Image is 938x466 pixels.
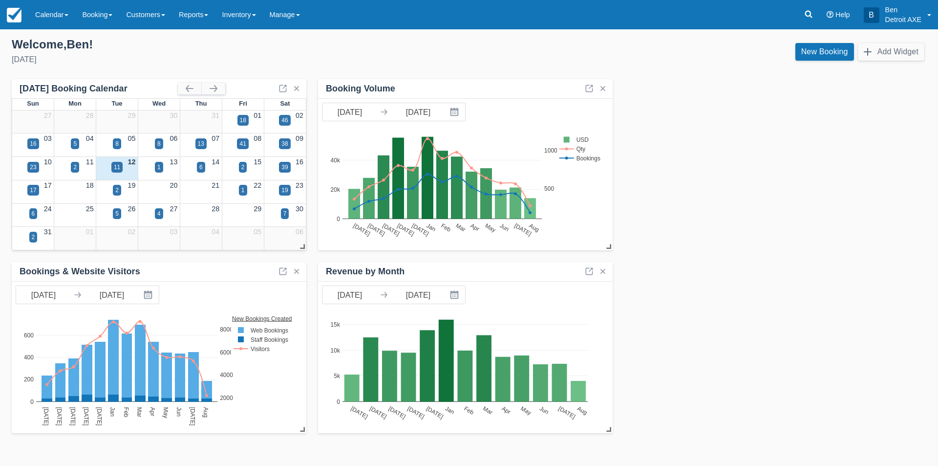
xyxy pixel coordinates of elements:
div: 19 [281,186,288,195]
input: End Date [391,103,446,121]
div: 8 [157,139,161,148]
a: 02 [296,111,303,119]
div: 2 [73,163,77,172]
i: Help [827,11,833,18]
a: 10 [44,158,52,166]
a: 01 [86,228,94,236]
a: 14 [212,158,219,166]
a: 09 [296,134,303,142]
div: 1 [157,163,161,172]
a: 04 [86,134,94,142]
a: 29 [128,111,136,119]
div: [DATE] Booking Calendar [20,83,178,94]
a: 02 [128,228,136,236]
div: Bookings & Website Visitors [20,266,140,277]
a: 03 [170,228,177,236]
button: Interact with the calendar and add the check-in date for your trip. [446,103,465,121]
div: Welcome , Ben ! [12,37,461,52]
div: Revenue by Month [326,266,405,277]
input: Start Date [322,103,377,121]
div: 6 [32,209,35,218]
a: 31 [44,228,52,236]
div: 8 [115,139,119,148]
div: 5 [73,139,77,148]
span: Sun [27,100,39,107]
div: 2 [241,163,245,172]
div: 11 [114,163,120,172]
span: Wed [152,100,166,107]
a: 22 [254,181,261,189]
a: 11 [86,158,94,166]
a: 04 [212,228,219,236]
input: Start Date [322,286,377,304]
input: Start Date [16,286,71,304]
div: 2 [115,186,119,195]
a: 24 [44,205,52,213]
a: 08 [254,134,261,142]
text: New Bookings Created [233,315,293,322]
a: 16 [296,158,303,166]
a: 28 [86,111,94,119]
p: Ben [885,5,921,15]
a: 30 [296,205,303,213]
span: Tue [111,100,122,107]
a: 26 [128,205,136,213]
a: 17 [44,181,52,189]
a: 27 [170,205,177,213]
a: 03 [44,134,52,142]
div: 5 [115,209,119,218]
div: 17 [30,186,36,195]
a: 21 [212,181,219,189]
button: Add Widget [858,43,924,61]
a: 25 [86,205,94,213]
div: 39 [281,163,288,172]
a: 27 [44,111,52,119]
div: 23 [30,163,36,172]
span: Fri [239,100,247,107]
a: 18 [86,181,94,189]
a: 31 [212,111,219,119]
span: Thu [195,100,207,107]
img: checkfront-main-nav-mini-logo.png [7,8,21,22]
a: New Booking [795,43,854,61]
a: 15 [254,158,261,166]
div: [DATE] [12,54,461,66]
a: 19 [128,181,136,189]
div: 18 [240,116,246,125]
a: 23 [296,181,303,189]
a: 06 [296,228,303,236]
div: 4 [157,209,161,218]
a: 12 [128,158,136,166]
button: Interact with the calendar and add the check-in date for your trip. [446,286,465,304]
div: B [864,7,879,23]
div: 1 [241,186,245,195]
p: Detroit AXE [885,15,921,24]
div: 16 [30,139,36,148]
input: End Date [391,286,446,304]
div: 38 [281,139,288,148]
a: 13 [170,158,177,166]
div: 41 [239,139,246,148]
div: Booking Volume [326,83,395,94]
span: Sat [280,100,290,107]
div: 7 [283,209,287,218]
a: 05 [128,134,136,142]
a: 05 [254,228,261,236]
div: 6 [199,163,203,172]
span: Help [835,11,850,19]
div: 2 [32,233,35,242]
a: 07 [212,134,219,142]
a: 30 [170,111,177,119]
div: 46 [281,116,288,125]
input: End Date [85,286,139,304]
a: 28 [212,205,219,213]
div: 13 [198,139,204,148]
span: Mon [68,100,82,107]
a: 29 [254,205,261,213]
button: Interact with the calendar and add the check-in date for your trip. [139,286,159,304]
a: 20 [170,181,177,189]
a: 06 [170,134,177,142]
a: 01 [254,111,261,119]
